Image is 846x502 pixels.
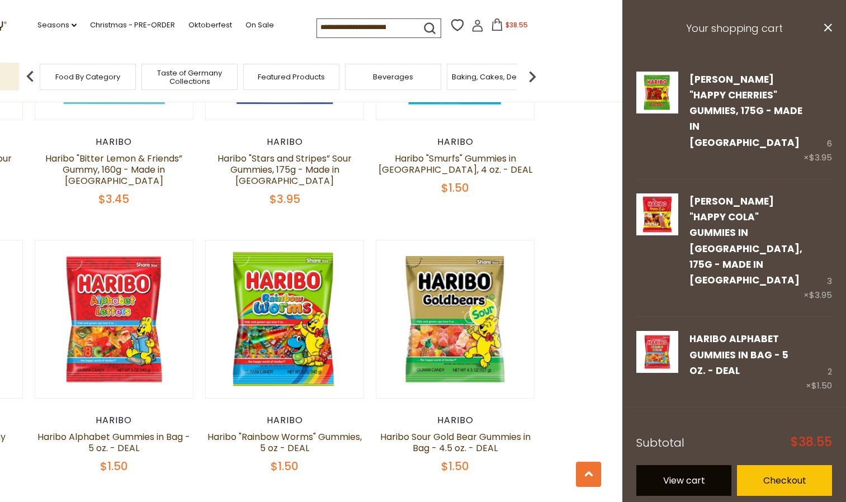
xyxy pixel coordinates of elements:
a: Checkout [737,465,832,496]
img: Haribo [376,240,535,399]
div: Haribo [376,136,535,148]
a: Haribo "Happy Cola" Gummies Made in Germany [636,193,678,303]
div: 6 × [804,72,832,165]
a: Haribo "Smurfs" Gummies in [GEOGRAPHIC_DATA], 4 oz. - DEAL [379,152,532,176]
button: $38.55 [486,18,533,35]
a: Haribo "Bitter Lemon & Friends” Gummy, 160g - Made in [GEOGRAPHIC_DATA] [45,152,182,187]
img: Haribo [206,240,364,399]
div: Haribo [376,415,535,426]
div: Haribo [35,136,194,148]
a: Baking, Cakes, Desserts [452,73,538,81]
a: Food By Category [55,73,120,81]
img: Haribo "Happy Cola" Gummies Made in Germany [636,193,678,235]
img: Haribo [35,240,193,399]
a: [PERSON_NAME] "Happy Cherries" Gummies, 175g - Made in [GEOGRAPHIC_DATA] [689,73,802,149]
a: Oktoberfest [188,19,232,31]
a: Haribo Alphabets Gummies in Bag [636,331,678,393]
a: Taste of Germany Collections [145,69,234,86]
span: $1.50 [271,458,299,474]
a: Haribo Sour Gold Bear Gummies in Bag - 4.5 oz. - DEAL [380,430,531,454]
div: 3 × [804,193,832,303]
img: previous arrow [19,65,41,88]
div: Haribo [205,415,365,426]
img: next arrow [521,65,543,88]
div: 2 × [806,331,832,393]
span: $3.95 [270,191,300,207]
span: $1.50 [100,458,128,474]
a: Featured Products [258,73,325,81]
div: Haribo [35,415,194,426]
a: Haribo "Rainbow Worms" Gummies, 5 oz - DEAL [207,430,362,454]
span: $1.50 [811,380,832,391]
div: Haribo [205,136,365,148]
span: $1.50 [441,458,469,474]
img: Haribo Alphabets Gummies in Bag [636,331,678,373]
a: On Sale [245,19,274,31]
span: $38.55 [791,436,832,448]
a: Beverages [373,73,413,81]
img: Haribo Happy Cherries (German) [636,72,678,113]
a: Haribo Alphabet Gummies in Bag - 5 oz. - DEAL [689,332,788,377]
a: Haribo Happy Cherries (German) [636,72,678,165]
span: $3.95 [809,289,832,301]
span: $1.50 [441,180,469,196]
span: $38.55 [505,20,528,30]
a: Haribo Alphabet Gummies in Bag - 5 oz. - DEAL [37,430,190,454]
a: View cart [636,465,731,496]
span: $3.95 [809,151,832,163]
a: Christmas - PRE-ORDER [90,19,175,31]
a: [PERSON_NAME] "Happy Cola" Gummies in [GEOGRAPHIC_DATA], 175g - made in [GEOGRAPHIC_DATA] [689,195,802,287]
span: $3.45 [98,191,129,207]
span: Subtotal [636,435,684,451]
a: Haribo "Stars and Stripes” Sour Gummies, 175g - Made in [GEOGRAPHIC_DATA] [218,152,352,187]
a: Seasons [37,19,77,31]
